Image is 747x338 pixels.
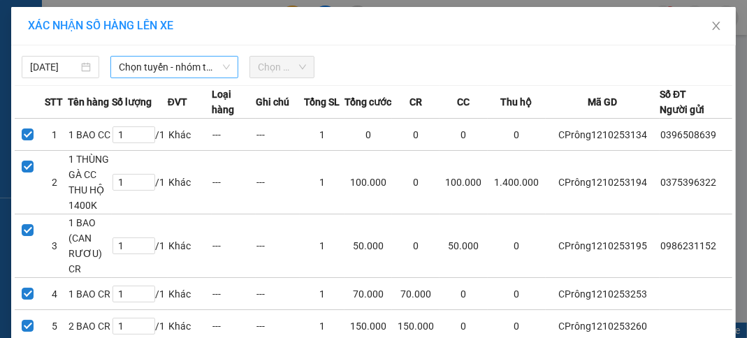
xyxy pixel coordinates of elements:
td: 1 [41,119,68,151]
span: VP Chư Prông [74,91,180,111]
td: 1 [300,119,344,151]
td: 0 [440,278,487,310]
td: 1 [300,278,344,310]
td: --- [212,151,256,214]
td: CPrông1210253253 [546,278,660,310]
strong: 0901 900 568 [82,39,194,66]
span: down [222,63,231,71]
span: ĐỨC ĐẠT GIA LAI [38,13,174,33]
td: / 1 [112,214,168,278]
td: CPrông1210253134 [546,119,660,151]
span: CC [457,94,470,110]
td: / 1 [112,278,168,310]
span: Chọn tuyến - nhóm tuyến [119,57,230,78]
strong: 0901 933 179 [82,68,150,81]
td: --- [212,278,256,310]
span: VP GỬI: [9,91,70,111]
span: 0375396322 [660,177,716,188]
td: 1 BAO (CAN RƯƠU) CR [68,214,112,278]
strong: 0931 600 979 [9,39,76,66]
td: 1 BAO CR [68,278,112,310]
td: 100.000 [345,151,392,214]
span: Số lượng [112,94,152,110]
td: 1.400.000 [488,151,546,214]
span: Tên hàng [68,94,109,110]
td: 0 [440,119,487,151]
td: CPrông1210253195 [546,214,660,278]
td: 70.000 [392,278,440,310]
td: Khác [168,214,212,278]
td: 0 [345,119,392,151]
span: ĐVT [168,94,187,110]
span: 0986231152 [660,240,716,251]
td: / 1 [112,119,168,151]
td: 3 [41,214,68,278]
span: Thu hộ [500,94,532,110]
strong: [PERSON_NAME]: [82,39,169,52]
td: 1 [300,151,344,214]
span: XÁC NHẬN SỐ HÀNG LÊN XE [28,19,173,32]
td: 1 THÙNG GÀ CC THU HỘ 1400K [68,151,112,214]
td: Khác [168,151,212,214]
td: --- [256,151,300,214]
span: Mã GD [588,94,617,110]
td: 0 [488,214,546,278]
td: --- [256,278,300,310]
td: 0 [392,214,440,278]
td: 50.000 [345,214,392,278]
td: Khác [168,119,212,151]
span: 0396508639 [660,129,716,140]
td: 0 [392,119,440,151]
td: 70.000 [345,278,392,310]
td: / 1 [112,151,168,214]
span: Tổng cước [345,94,391,110]
td: --- [256,119,300,151]
span: Chọn chuyến [258,57,306,78]
td: CPrông1210253194 [546,151,660,214]
strong: 0901 936 968 [9,68,78,81]
td: 0 [488,278,546,310]
td: 100.000 [440,151,487,214]
td: 1 [300,214,344,278]
td: 0 [392,151,440,214]
strong: Sài Gòn: [9,39,51,52]
span: CR [409,94,422,110]
td: --- [212,119,256,151]
td: 2 [41,151,68,214]
td: Khác [168,278,212,310]
span: STT [45,94,63,110]
button: Close [697,7,736,46]
span: Ghi chú [256,94,289,110]
td: --- [212,214,256,278]
td: 1 BAO CC [68,119,112,151]
td: 4 [41,278,68,310]
td: 50.000 [440,214,487,278]
input: 12/10/2025 [30,59,78,75]
td: 0 [488,119,546,151]
span: Tổng SL [304,94,340,110]
span: Loại hàng [212,87,255,117]
td: --- [256,214,300,278]
div: Số ĐT Người gửi [660,87,704,117]
span: close [711,20,722,31]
